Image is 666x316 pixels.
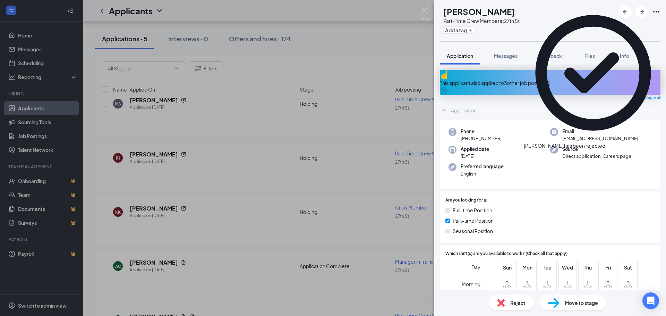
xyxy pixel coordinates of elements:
[541,264,554,271] span: Tue
[461,146,489,153] span: Applied date
[445,250,567,257] span: Which shift(s) are you available to work? (Check all that apply)
[440,106,448,114] svg: ChevronUp
[451,107,477,114] div: Application
[602,264,614,271] span: Fri
[443,17,520,24] div: Part-Time Crew Member at 27th St
[445,197,487,204] span: Are you looking for a:
[561,264,574,271] span: Wed
[494,53,518,59] span: Messages
[453,206,492,214] span: Full-time Position
[443,26,474,34] button: PlusAdd a tag
[461,170,504,177] span: English
[461,128,502,135] span: Phone
[453,227,493,235] span: Seasonal Position
[622,264,634,271] span: Sat
[440,79,660,87] div: This applicant also applied to 3 other job posting(s)
[468,28,472,32] svg: Plus
[443,6,515,17] h1: [PERSON_NAME]
[461,135,502,142] span: [PHONE_NUMBER]
[501,264,513,271] span: Sun
[471,263,480,271] span: Day
[581,264,594,271] span: Thu
[453,217,494,224] span: Part-time Position
[510,299,526,307] span: Reject
[440,87,448,95] svg: ArrowCircle
[524,3,663,142] svg: CheckmarkCircle
[565,299,598,307] span: Move to stage
[521,264,533,271] span: Mon
[462,278,480,290] span: Morning
[447,53,473,59] span: Application
[461,163,504,170] span: Preferred language
[524,142,607,150] div: [PERSON_NAME] has been rejected.
[562,153,631,160] span: Direct application, Careers page
[642,292,659,309] div: Open Intercom Messenger
[461,153,489,160] span: [DATE]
